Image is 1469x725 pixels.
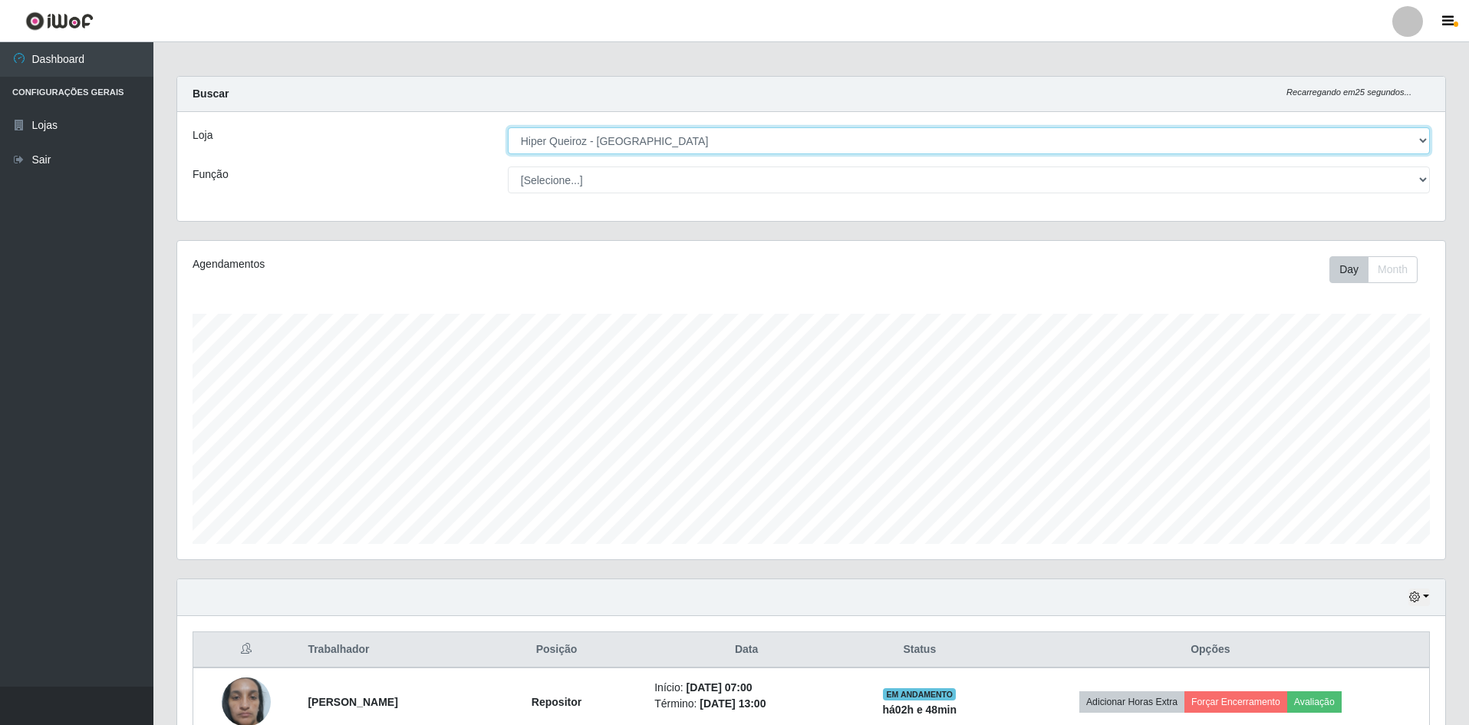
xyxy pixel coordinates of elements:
[686,681,752,694] time: [DATE] 07:00
[1329,256,1430,283] div: Toolbar with button groups
[1287,691,1342,713] button: Avaliação
[193,87,229,100] strong: Buscar
[532,696,581,708] strong: Repositor
[992,632,1430,668] th: Opções
[193,166,229,183] label: Função
[298,632,467,668] th: Trabalhador
[308,696,397,708] strong: [PERSON_NAME]
[645,632,848,668] th: Data
[1329,256,1418,283] div: First group
[468,632,645,668] th: Posição
[1329,256,1369,283] button: Day
[193,127,212,143] label: Loja
[1184,691,1287,713] button: Forçar Encerramento
[883,688,956,700] span: EM ANDAMENTO
[654,696,838,712] li: Término:
[654,680,838,696] li: Início:
[700,697,766,710] time: [DATE] 13:00
[1286,87,1411,97] i: Recarregando em 25 segundos...
[193,256,695,272] div: Agendamentos
[848,632,992,668] th: Status
[1079,691,1184,713] button: Adicionar Horas Extra
[883,704,957,716] strong: há 02 h e 48 min
[1368,256,1418,283] button: Month
[25,12,94,31] img: CoreUI Logo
